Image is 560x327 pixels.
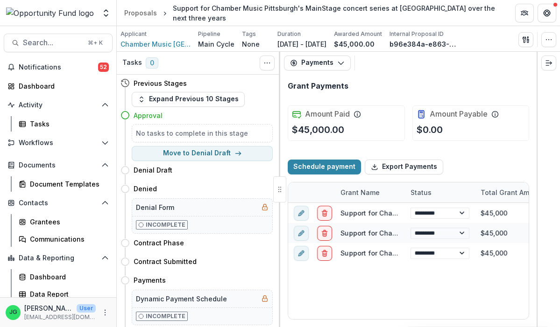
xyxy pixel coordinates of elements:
div: Communications [30,234,105,244]
div: Document Templates [30,179,105,189]
button: Schedule payment [288,160,361,174]
button: Payments [284,56,351,70]
h4: Payments [134,275,166,285]
p: Duration [277,30,301,38]
a: Data Report [15,286,113,302]
span: Contacts [19,199,98,207]
button: Open Contacts [4,195,113,210]
div: Grant Name [335,182,405,202]
span: Notifications [19,63,98,71]
div: Status [405,182,475,202]
button: More [99,307,111,318]
h5: No tasks to complete in this stage [136,128,269,138]
button: delete [317,205,332,220]
button: Open entity switcher [99,4,113,22]
h4: Previous Stages [134,78,187,88]
button: edit [294,245,309,260]
div: $45,000 [475,223,545,243]
p: Awarded Amount [334,30,382,38]
button: Open Workflows [4,135,113,150]
span: Search... [23,38,82,47]
div: Dashboard [30,272,105,282]
h5: Denial Form [136,202,174,212]
p: Applicant [121,30,147,38]
h2: Amount Payable [430,110,488,118]
div: Tasks [30,119,105,129]
div: Status [405,188,437,197]
h4: Contract Submitted [134,257,197,266]
button: Open Data & Reporting [4,250,113,265]
h2: Amount Paid [305,110,350,118]
nav: breadcrumb [121,1,504,25]
p: Tags [242,30,256,38]
button: Partners [515,4,534,22]
h4: Denied [134,184,157,194]
a: Dashboard [15,269,113,285]
button: Open Activity [4,97,113,112]
a: Communications [15,231,113,247]
p: Incomplete [146,312,185,320]
div: Data Report [30,289,105,299]
div: Grantees [30,217,105,227]
span: Data & Reporting [19,254,98,262]
a: Proposals [121,6,161,20]
p: Incomplete [146,221,185,229]
span: Documents [19,161,98,169]
span: Activity [19,101,98,109]
div: Jake Goodman [9,309,17,315]
a: Grantees [15,214,113,230]
h4: Denial Draft [134,165,172,175]
img: Opportunity Fund logo [6,7,94,19]
span: 52 [98,63,109,72]
p: [DATE] - [DATE] [277,39,326,49]
button: Get Help [538,4,556,22]
button: delete [317,225,332,240]
button: edit [294,205,309,220]
div: Total Grant Amount [475,182,545,202]
div: Support for Chamber Music Pittsburgh's MainStage concert series at [GEOGRAPHIC_DATA] over the nex... [173,3,500,23]
div: Proposals [124,8,157,18]
p: $45,000.00 [334,39,375,49]
button: Search... [4,34,113,52]
p: [EMAIL_ADDRESS][DOMAIN_NAME] [24,313,96,321]
a: Chamber Music [GEOGRAPHIC_DATA] [121,39,191,49]
div: Grant Name [335,188,385,197]
p: Main Cycle [198,39,234,49]
span: Workflows [19,139,98,147]
a: Tasks [15,116,113,132]
p: b96e384a-e863-431f-8c43-0adcda3158ef [390,39,460,49]
div: Total Grant Amount [475,188,545,197]
div: $45,000 [475,243,545,263]
p: None [242,39,260,49]
p: [PERSON_NAME] [24,303,73,313]
h3: Tasks [122,59,142,67]
span: 0 [146,57,158,69]
h4: Contract Phase [134,238,184,248]
button: edit [294,225,309,240]
button: Move to Denial Draft [132,146,273,161]
button: Expand Previous 10 Stages [132,92,245,107]
p: $45,000.00 [292,123,344,137]
h5: Dynamic Payment Schedule [136,294,227,304]
h2: Grant Payments [288,82,348,90]
button: Toggle View Cancelled Tasks [260,56,275,70]
p: Pipeline [198,30,220,38]
button: delete [317,245,332,260]
div: ⌘ + K [86,38,105,48]
button: Open Documents [4,158,113,173]
div: Dashboard [19,81,105,91]
button: Export Payments [365,160,443,174]
h4: Approval [134,111,163,120]
button: Expand right [541,56,556,70]
div: $45,000 [475,203,545,223]
p: User [77,304,96,313]
p: Internal Proposal ID [390,30,444,38]
button: Notifications52 [4,60,113,75]
a: Document Templates [15,176,113,192]
p: $0.00 [417,123,443,137]
a: Dashboard [4,78,113,94]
